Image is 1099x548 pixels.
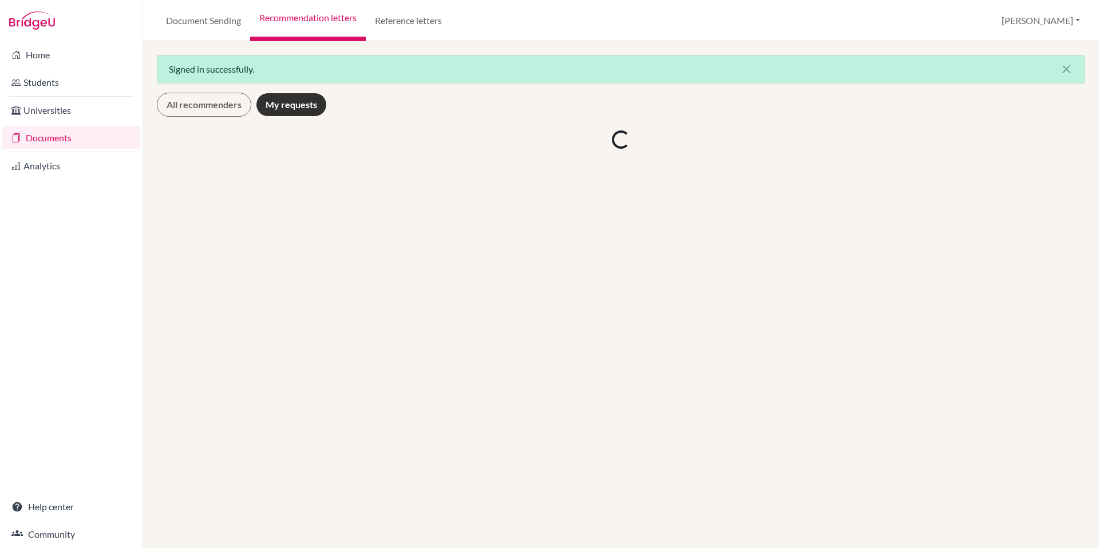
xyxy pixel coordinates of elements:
a: My requests [256,93,327,117]
img: Bridge-U [9,11,55,30]
button: [PERSON_NAME] [997,10,1085,31]
a: Help center [2,495,140,518]
div: Loading... [608,126,634,152]
div: Signed in successfully. [157,55,1085,84]
a: Home [2,43,140,66]
a: Documents [2,126,140,149]
a: Community [2,523,140,546]
a: Students [2,71,140,94]
button: Close [1048,55,1085,83]
a: All recommenders [157,93,251,117]
i: close [1060,62,1073,76]
a: Universities [2,99,140,122]
a: Analytics [2,154,140,177]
